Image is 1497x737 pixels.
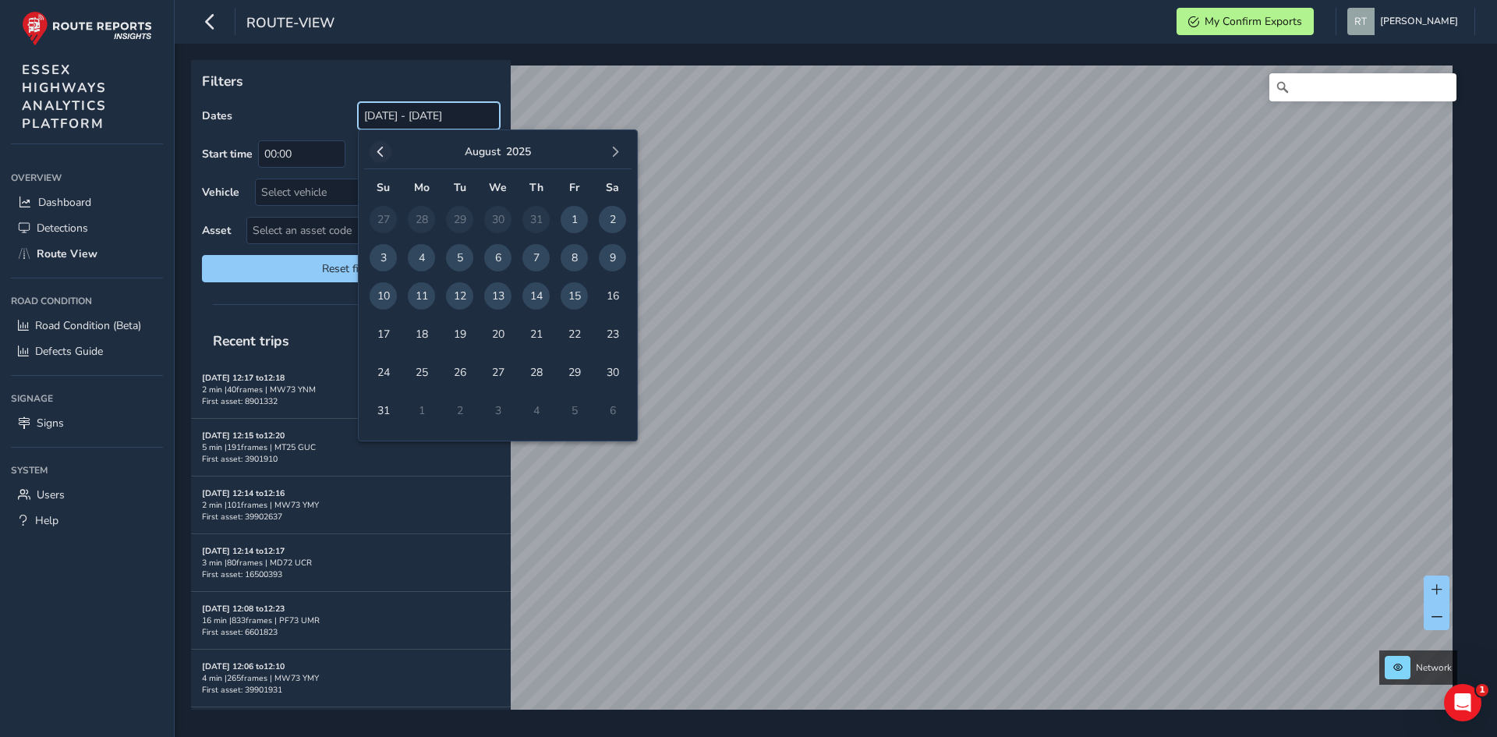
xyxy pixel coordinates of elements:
[38,195,91,210] span: Dashboard
[202,223,231,238] label: Asset
[202,569,282,580] span: First asset: 16500393
[202,453,278,465] span: First asset: 3901910
[37,416,64,431] span: Signs
[446,244,473,271] span: 5
[11,508,163,533] a: Help
[484,359,511,386] span: 27
[561,282,588,310] span: 15
[1416,661,1452,674] span: Network
[408,321,435,348] span: 18
[37,487,65,502] span: Users
[11,313,163,338] a: Road Condition (Beta)
[196,66,1453,728] canvas: Map
[561,359,588,386] span: 29
[202,545,285,557] strong: [DATE] 12:14 to 12:17
[370,359,397,386] span: 24
[408,282,435,310] span: 11
[606,180,619,195] span: Sa
[202,441,500,453] div: 5 min | 191 frames | MT25 GUC
[11,241,163,267] a: Route View
[1476,684,1488,696] span: 1
[408,244,435,271] span: 4
[370,397,397,424] span: 31
[214,261,488,276] span: Reset filters
[11,289,163,313] div: Road Condition
[599,359,626,386] span: 30
[35,318,141,333] span: Road Condition (Beta)
[446,359,473,386] span: 26
[202,255,500,282] button: Reset filters
[202,661,285,672] strong: [DATE] 12:06 to 12:10
[22,11,152,46] img: rr logo
[202,372,285,384] strong: [DATE] 12:17 to 12:18
[446,282,473,310] span: 12
[561,244,588,271] span: 8
[11,482,163,508] a: Users
[202,487,285,499] strong: [DATE] 12:14 to 12:16
[247,218,473,243] span: Select an asset code
[202,672,500,684] div: 4 min | 265 frames | MW73 YMY
[11,190,163,215] a: Dashboard
[408,359,435,386] span: 25
[561,321,588,348] span: 22
[202,626,278,638] span: First asset: 6601823
[1205,14,1302,29] span: My Confirm Exports
[37,221,88,236] span: Detections
[35,344,103,359] span: Defects Guide
[11,459,163,482] div: System
[454,180,466,195] span: Tu
[202,430,285,441] strong: [DATE] 12:15 to 12:20
[1444,684,1481,721] iframe: Intercom live chat
[202,71,500,91] p: Filters
[202,603,285,615] strong: [DATE] 12:08 to 12:23
[522,359,550,386] span: 28
[370,321,397,348] span: 17
[561,206,588,233] span: 1
[506,144,531,159] button: 2025
[1347,8,1375,35] img: diamond-layout
[246,13,334,35] span: route-view
[202,185,239,200] label: Vehicle
[1347,8,1463,35] button: [PERSON_NAME]
[202,384,500,395] div: 2 min | 40 frames | MW73 YNM
[22,61,107,133] span: ESSEX HIGHWAYS ANALYTICS PLATFORM
[569,180,579,195] span: Fr
[35,513,58,528] span: Help
[599,321,626,348] span: 23
[377,180,390,195] span: Su
[414,180,430,195] span: Mo
[599,244,626,271] span: 9
[370,282,397,310] span: 10
[522,282,550,310] span: 14
[202,321,300,361] span: Recent trips
[522,321,550,348] span: 21
[11,215,163,241] a: Detections
[202,108,232,123] label: Dates
[599,206,626,233] span: 2
[370,244,397,271] span: 3
[202,557,500,569] div: 3 min | 80 frames | MD72 UCR
[1177,8,1314,35] button: My Confirm Exports
[1380,8,1458,35] span: [PERSON_NAME]
[202,147,253,161] label: Start time
[202,499,500,511] div: 2 min | 101 frames | MW73 YMY
[529,180,543,195] span: Th
[489,180,507,195] span: We
[202,684,282,696] span: First asset: 39901931
[484,321,511,348] span: 20
[1269,73,1456,101] input: Search
[11,410,163,436] a: Signs
[37,246,97,261] span: Route View
[599,282,626,310] span: 16
[11,387,163,410] div: Signage
[256,179,473,205] div: Select vehicle
[522,244,550,271] span: 7
[202,395,278,407] span: First asset: 8901332
[11,166,163,190] div: Overview
[202,511,282,523] span: First asset: 39902637
[465,144,501,159] button: August
[484,282,511,310] span: 13
[202,615,500,626] div: 16 min | 833 frames | PF73 UMR
[11,338,163,364] a: Defects Guide
[484,244,511,271] span: 6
